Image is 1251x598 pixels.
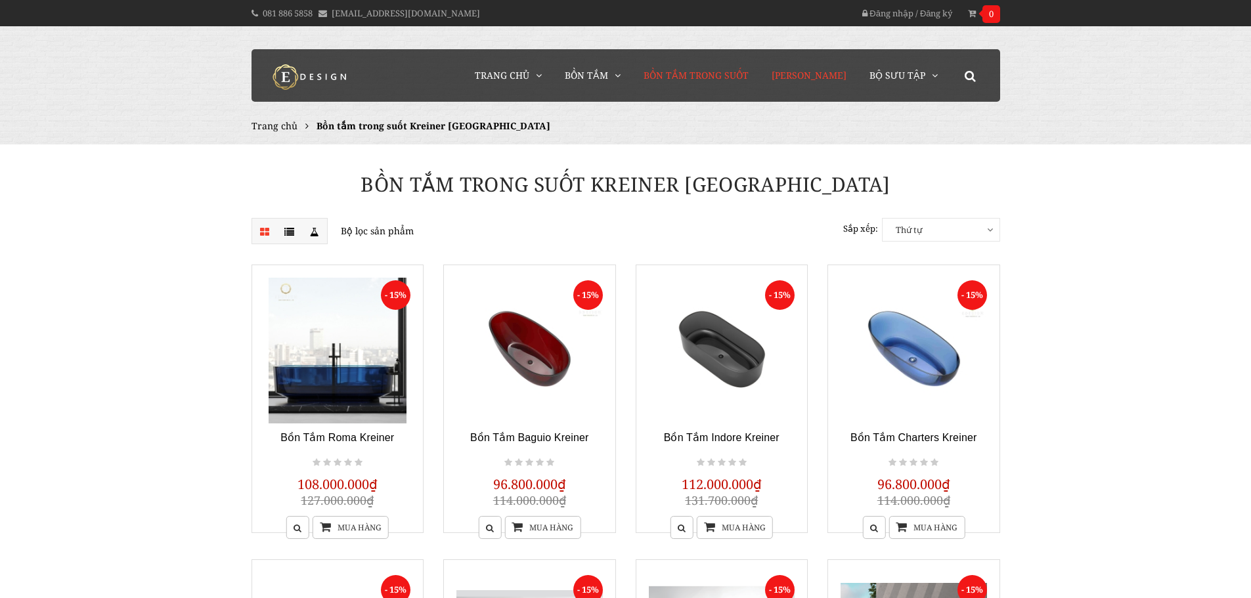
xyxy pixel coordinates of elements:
span: 114.000.000₫ [493,492,566,508]
span: 112.000.000₫ [682,475,762,493]
a: 081 886 5858 [263,7,313,19]
i: Not rated yet! [344,457,352,469]
a: Mua hàng [697,516,773,539]
a: Bộ Sưu Tập [860,49,948,102]
a: [PERSON_NAME] [762,49,856,102]
i: Not rated yet! [504,457,512,469]
i: Not rated yet! [323,457,331,469]
span: [PERSON_NAME] [772,69,846,81]
i: Not rated yet! [355,457,362,469]
a: Mua hàng [504,516,581,539]
span: 0 [982,5,1000,23]
i: Not rated yet! [910,457,917,469]
span: Trang chủ [475,69,529,81]
i: Not rated yet! [546,457,554,469]
i: Not rated yet! [899,457,907,469]
span: Bồn tắm trong suốt Kreiner [GEOGRAPHIC_DATA] [317,119,550,132]
a: Trang chủ [252,119,297,132]
span: 131.700.000₫ [685,492,758,508]
span: Bộ Sưu Tập [869,69,925,81]
a: [EMAIL_ADDRESS][DOMAIN_NAME] [332,7,480,19]
p: Bộ lọc sản phẩm [252,218,616,244]
span: - 15% [573,280,603,310]
i: Not rated yet! [718,457,726,469]
a: Bồn Tắm Baguio Kreiner [470,432,589,443]
i: Not rated yet! [334,457,341,469]
div: Not rated yet! [311,455,364,471]
h1: Bồn tắm trong suốt Kreiner [GEOGRAPHIC_DATA] [242,171,1010,198]
i: Not rated yet! [515,457,523,469]
div: Not rated yet! [887,455,940,471]
span: - 15% [381,280,410,310]
a: Bồn Tắm Charters Kreiner [850,432,977,443]
a: Mua hàng [313,516,389,539]
a: Trang chủ [465,49,552,102]
div: Not rated yet! [695,455,749,471]
i: Not rated yet! [920,457,928,469]
span: - 15% [765,280,795,310]
span: 114.000.000₫ [877,492,950,508]
span: Bồn Tắm Trong Suốt [644,69,749,81]
span: / [915,7,918,19]
a: Mua hàng [889,516,965,539]
a: Bồn Tắm Trong Suốt [634,49,758,102]
span: 108.000.000₫ [297,475,378,493]
div: Not rated yet! [502,455,556,471]
i: Not rated yet! [889,457,896,469]
a: Bồn Tắm Indore Kreiner [664,432,779,443]
span: Bồn Tắm [565,69,608,81]
i: Not rated yet! [536,457,544,469]
span: 127.000.000₫ [301,492,374,508]
i: Not rated yet! [931,457,938,469]
img: logo Kreiner Germany - Edesign Interior [261,64,360,90]
label: Sắp xếp: [843,218,878,240]
span: Thứ tự [883,219,999,241]
i: Not rated yet! [739,457,747,469]
i: Not rated yet! [728,457,736,469]
a: Bồn Tắm Roma Kreiner [280,432,394,443]
i: Not rated yet! [313,457,320,469]
i: Not rated yet! [707,457,715,469]
i: Not rated yet! [525,457,533,469]
span: - 15% [957,280,987,310]
a: Bồn Tắm [555,49,630,102]
span: 96.800.000₫ [877,475,950,493]
i: Not rated yet! [697,457,705,469]
span: 96.800.000₫ [493,475,566,493]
